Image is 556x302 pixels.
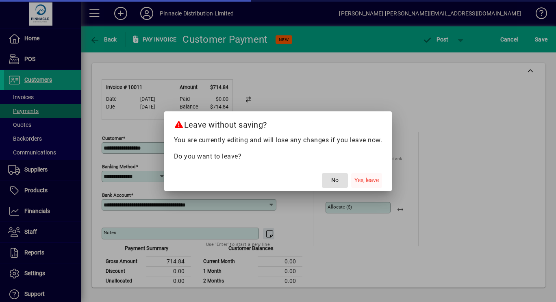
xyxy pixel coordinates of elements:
h2: Leave without saving? [164,111,392,135]
p: Do you want to leave? [174,152,382,161]
span: No [331,176,339,185]
button: No [322,173,348,188]
span: Yes, leave [354,176,379,185]
button: Yes, leave [351,173,382,188]
p: You are currently editing and will lose any changes if you leave now. [174,135,382,145]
